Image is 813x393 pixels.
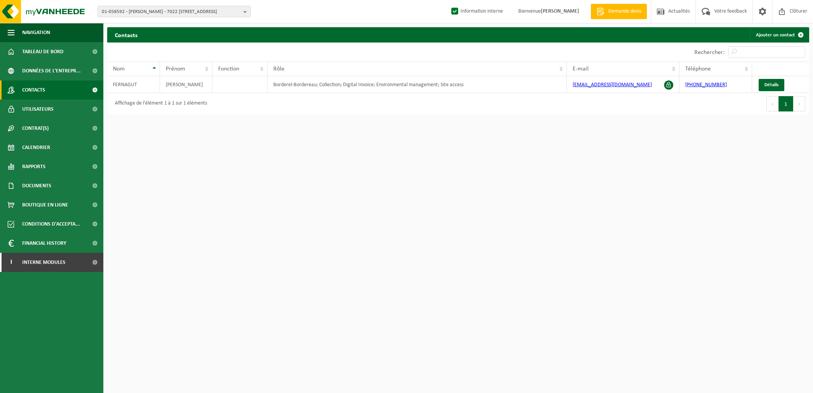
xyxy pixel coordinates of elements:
span: Documents [22,176,51,195]
span: E-mail [573,66,589,72]
span: Rôle [273,66,284,72]
span: Conditions d'accepta... [22,215,80,234]
h2: Contacts [107,27,145,42]
td: [PERSON_NAME] [160,76,212,93]
button: 1 [779,96,793,111]
span: I [8,253,15,272]
span: 01-058592 - [PERSON_NAME] - 7022 [STREET_ADDRESS] [102,6,240,18]
a: Détails [759,79,784,91]
td: Borderel-Bordereau; Collection; Digital Invoice; Environmental management; Site access [268,76,567,93]
td: FERNAGUT [107,76,160,93]
span: Calendrier [22,138,50,157]
span: Interne modules [22,253,65,272]
span: Boutique en ligne [22,195,68,215]
span: Nom [113,66,125,72]
span: Navigation [22,23,50,42]
div: Affichage de l'élément 1 à 1 sur 1 éléments [111,97,207,111]
button: Previous [766,96,779,111]
span: Fonction [218,66,239,72]
label: Information interne [450,6,503,17]
span: Détails [764,82,779,87]
span: Rapports [22,157,46,176]
span: Prénom [166,66,185,72]
span: Financial History [22,234,66,253]
span: Contrat(s) [22,119,49,138]
strong: [PERSON_NAME] [541,8,579,14]
span: Demande devis [606,8,643,15]
span: Contacts [22,80,45,100]
label: Rechercher: [694,49,725,56]
a: Ajouter un contact [750,27,808,43]
span: Tableau de bord [22,42,64,61]
span: Données de l'entrepr... [22,61,81,80]
button: 01-058592 - [PERSON_NAME] - 7022 [STREET_ADDRESS] [98,6,251,17]
a: [PHONE_NUMBER] [685,82,727,88]
a: [EMAIL_ADDRESS][DOMAIN_NAME] [573,82,652,88]
a: Demande devis [591,4,647,19]
button: Next [793,96,805,111]
span: Utilisateurs [22,100,54,119]
span: Téléphone [685,66,711,72]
